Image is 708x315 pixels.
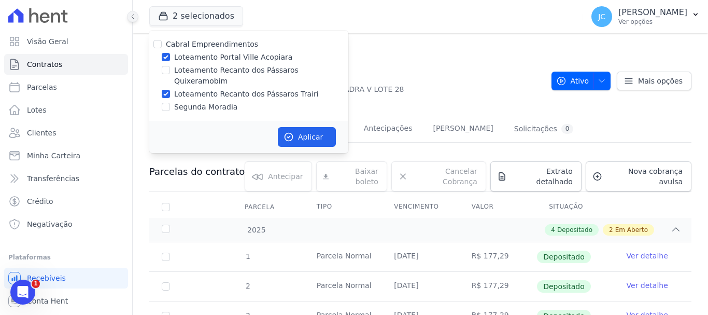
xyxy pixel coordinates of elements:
th: Vencimento [381,196,459,218]
a: Extrato detalhado [490,161,582,191]
span: Depositado [537,280,591,293]
a: Mais opções [617,72,691,90]
span: Ativo [556,72,589,90]
a: Conta Hent [4,291,128,311]
span: Extrato detalhado [511,166,573,187]
a: Ver detalhe [627,280,668,291]
a: Solicitações0 [512,116,576,143]
input: Só é possível selecionar pagamentos em aberto [162,282,170,291]
span: Lotes [27,105,47,115]
label: Loteamento Portal Ville Acopiara [174,52,292,63]
a: Recebíveis [4,268,128,289]
a: Lotes [4,100,128,120]
span: 2 [245,282,250,290]
p: [PERSON_NAME] [618,7,687,18]
iframe: Intercom live chat [10,280,35,305]
label: Segunda Moradia [174,102,237,113]
span: Negativação [27,219,73,229]
a: Contratos [4,54,128,75]
span: Clientes [27,128,56,138]
td: Parcela Normal [304,272,381,301]
span: Visão Geral [27,36,68,47]
span: 4 [551,225,555,235]
span: 1 [245,252,250,261]
span: Mais opções [638,76,683,86]
th: Tipo [304,196,381,218]
div: Solicitações [514,124,574,134]
span: Depositado [557,225,592,235]
button: JC [PERSON_NAME] Ver opções [583,2,708,31]
a: Ver detalhe [627,251,668,261]
span: Em Aberto [615,225,648,235]
span: JC [598,13,605,20]
span: Parcelas [27,82,57,92]
a: Minha Carteira [4,145,128,166]
a: Nova cobrança avulsa [586,161,691,191]
td: Parcela Normal [304,242,381,271]
div: Plataformas [8,251,124,264]
span: Transferências [27,173,79,184]
div: Parcela [232,197,287,217]
span: Minha Carteira [27,150,80,161]
a: Crédito [4,191,128,212]
th: Valor [459,196,536,218]
label: Loteamento Recanto dos Pássaros Trairi [174,89,319,100]
a: Negativação [4,214,128,235]
a: Visão Geral [4,31,128,52]
span: 2 [609,225,613,235]
th: Situação [536,196,614,218]
td: R$ 177,29 [459,242,536,271]
input: Só é possível selecionar pagamentos em aberto [162,253,170,261]
span: Contratos [27,59,62,70]
div: 0 [561,124,574,134]
button: Ativo [551,72,611,90]
button: 2 selecionados [149,6,243,26]
span: Depositado [537,251,591,263]
button: Aplicar [278,127,336,147]
h3: Parcelas do contrato [149,166,245,178]
a: QUADRA V LOTE 28 [333,84,404,95]
span: 1 [32,280,40,288]
label: Cabral Empreendimentos [166,40,258,48]
label: Loteamento Recanto dos Pássaros Quixeramobim [174,65,348,87]
p: Ver opções [618,18,687,26]
a: Clientes [4,122,128,143]
a: Transferências [4,168,128,189]
a: Antecipações [362,116,415,143]
td: R$ 177,29 [459,272,536,301]
span: Recebíveis [27,273,66,283]
a: [PERSON_NAME] [431,116,495,143]
td: [DATE] [381,242,459,271]
a: Parcelas [4,77,128,98]
span: Crédito [27,196,53,207]
span: Conta Hent [27,296,68,306]
td: [DATE] [381,272,459,301]
span: Nova cobrança avulsa [606,166,683,187]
